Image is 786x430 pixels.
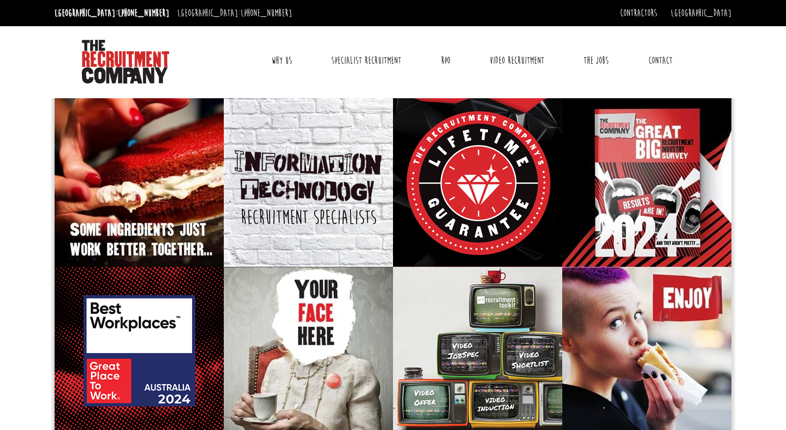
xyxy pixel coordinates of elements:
a: [PHONE_NUMBER] [118,7,169,19]
li: [GEOGRAPHIC_DATA]: [52,4,172,22]
a: Specialist Recruitment [323,47,409,74]
a: Video Recruitment [481,47,552,74]
li: [GEOGRAPHIC_DATA]: [175,4,295,22]
a: Why Us [263,47,300,74]
a: [PHONE_NUMBER] [241,7,292,19]
a: Contact [640,47,681,74]
a: [GEOGRAPHIC_DATA] [671,7,731,19]
img: The Recruitment Company [82,40,169,83]
a: The Jobs [575,47,617,74]
a: Contractors [620,7,657,19]
a: RPO [433,47,458,74]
